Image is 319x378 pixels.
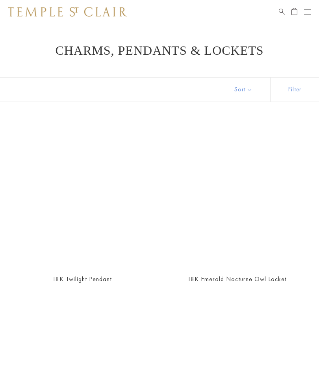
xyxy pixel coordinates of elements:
[52,275,112,283] a: 18K Twilight Pendant
[304,7,311,17] button: Open navigation
[270,78,319,102] button: Show filters
[217,78,270,102] button: Show sort by
[9,122,155,267] a: 18K Twilight Pendant
[187,275,287,283] a: 18K Emerald Nocturne Owl Locket
[280,341,311,370] iframe: Gorgias live chat messenger
[8,7,127,17] img: Temple St. Clair
[291,7,297,17] a: Open Shopping Bag
[164,122,310,267] a: 18K Emerald Nocturne Owl Locket
[279,7,285,17] a: Search
[20,43,299,57] h1: Charms, Pendants & Lockets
